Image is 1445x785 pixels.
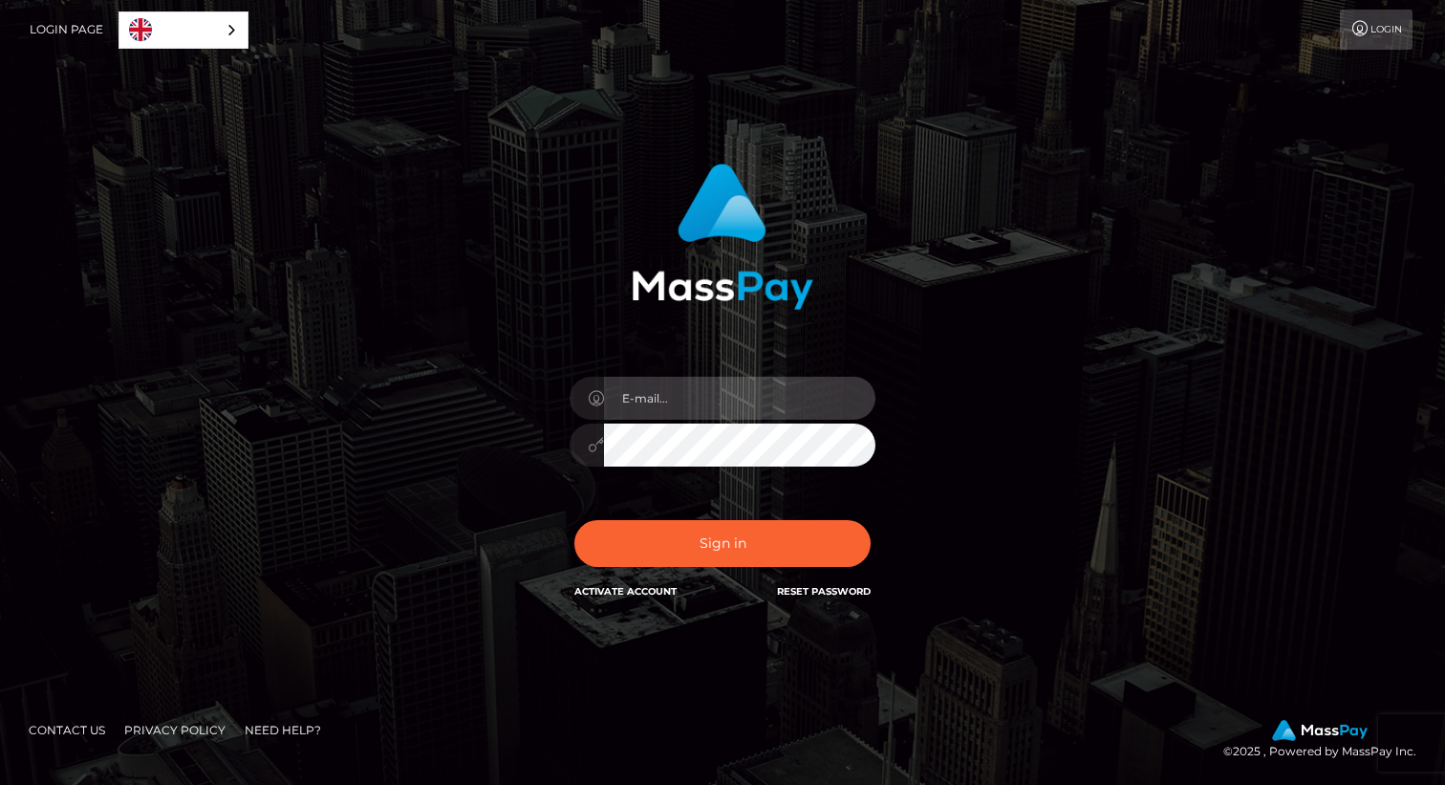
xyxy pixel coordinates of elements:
[119,11,248,49] div: Language
[574,585,677,598] a: Activate Account
[632,164,813,310] img: MassPay Login
[30,10,103,50] a: Login Page
[21,715,113,745] a: Contact Us
[119,11,248,49] aside: Language selected: English
[574,520,871,567] button: Sign in
[1340,10,1413,50] a: Login
[1272,720,1368,741] img: MassPay
[117,715,233,745] a: Privacy Policy
[119,12,248,48] a: English
[777,585,871,598] a: Reset Password
[604,377,875,420] input: E-mail...
[237,715,329,745] a: Need Help?
[1223,720,1431,762] div: © 2025 , Powered by MassPay Inc.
